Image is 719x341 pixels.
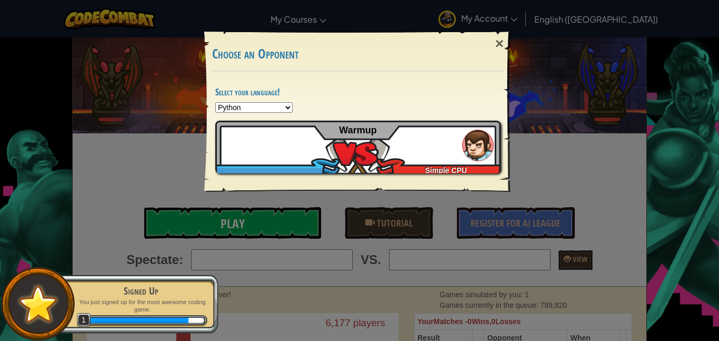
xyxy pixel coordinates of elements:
div: Signed Up [75,284,207,298]
div: × [487,28,512,59]
span: 1 [77,313,91,327]
a: Simple CPU [215,121,501,173]
img: default.png [14,280,62,327]
img: humans_ladder_tutorial.png [462,130,494,161]
h4: Select your language! [215,87,501,97]
p: You just signed up for the most awesome coding game. [75,298,207,314]
h3: Choose an Opponent [212,47,504,61]
span: Warmup [339,125,376,135]
span: Simple CPU [425,166,467,174]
